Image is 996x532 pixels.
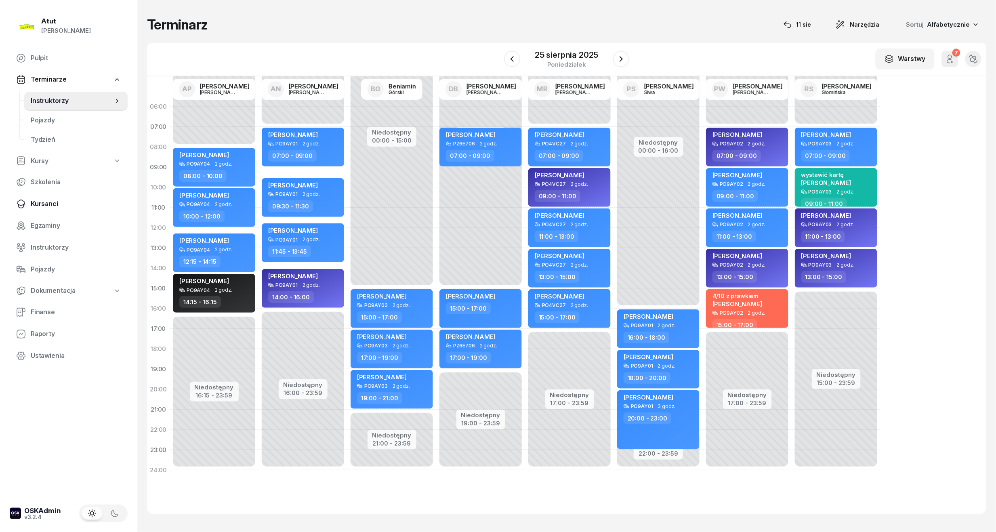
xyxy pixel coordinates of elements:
[639,448,678,457] div: 22:00 - 23:59
[303,141,320,147] span: 2 godz.
[147,97,170,117] div: 06:00
[275,141,298,146] div: PO9AY01
[187,247,210,252] div: PO9AY04
[10,324,128,344] a: Raporty
[906,19,926,30] span: Sortuj
[712,131,762,139] span: [PERSON_NAME]
[446,352,491,364] div: 17:00 - 19:00
[712,190,758,202] div: 09:00 - 11:00
[187,161,210,166] div: PO9AY04
[644,90,683,95] div: Siwa
[837,189,854,195] span: 2 godz.
[364,343,388,348] div: PO9AY03
[195,383,234,400] button: Niedostępny16:15 - 23:59
[712,150,761,162] div: 07:00 - 09:00
[147,137,170,157] div: 08:00
[268,181,318,189] span: [PERSON_NAME]
[372,432,412,438] div: Niedostępny
[147,359,170,379] div: 19:00
[31,351,121,361] span: Ustawienia
[215,287,232,293] span: 2 godz.
[461,410,500,428] button: Niedostępny19:00 - 23:59
[389,90,416,95] div: Górski
[927,21,970,28] span: Alfabetycznie
[801,179,851,187] span: [PERSON_NAME]
[31,221,121,231] span: Egzaminy
[179,296,221,308] div: 14:15 - 16:15
[147,117,170,137] div: 07:00
[805,86,813,93] span: RS
[24,91,128,111] a: Instruktorzy
[31,264,121,275] span: Pojazdy
[942,51,958,67] button: 7
[720,310,743,315] div: PO9AY02
[624,393,673,401] span: [PERSON_NAME]
[372,438,412,447] div: 21:00 - 23:59
[147,238,170,258] div: 13:00
[31,286,76,296] span: Dokumentacja
[446,333,496,341] span: [PERSON_NAME]
[147,17,208,32] h1: Terminarz
[284,388,323,396] div: 16:00 - 23:59
[289,83,338,89] div: [PERSON_NAME]
[712,292,762,299] div: 4/10 z prawkiem
[31,177,121,187] span: Szkolenia
[179,210,225,222] div: 10:00 - 12:00
[466,90,505,95] div: [PERSON_NAME]
[289,90,328,95] div: [PERSON_NAME]
[147,177,170,198] div: 10:00
[528,79,611,100] a: MR[PERSON_NAME][PERSON_NAME]
[200,90,239,95] div: [PERSON_NAME]
[631,363,653,368] div: PO9AY01
[480,141,497,147] span: 2 godz.
[617,79,700,100] a: PS[PERSON_NAME]Siwa
[275,237,298,242] div: PO9AY01
[627,86,636,93] span: PS
[446,131,496,139] span: [PERSON_NAME]
[828,17,887,33] button: Narzędzia
[822,83,872,89] div: [PERSON_NAME]
[535,61,598,67] div: poniedziałek
[644,83,694,89] div: [PERSON_NAME]
[720,222,743,227] div: PO9AY02
[31,156,48,166] span: Kursy
[372,129,412,135] div: Niedostępny
[720,262,743,267] div: PO9AY02
[147,218,170,238] div: 12:00
[364,303,388,308] div: PO9AY03
[10,238,128,257] a: Instruktorzy
[147,339,170,359] div: 18:00
[147,400,170,420] div: 21:00
[712,231,756,242] div: 11:00 - 13:00
[801,198,847,210] div: 09:00 - 11:00
[10,216,128,236] a: Egzaminy
[624,372,670,384] div: 18:00 - 20:00
[733,90,772,95] div: [PERSON_NAME]
[801,171,851,178] div: wystawić kartę
[555,90,594,95] div: [PERSON_NAME]
[809,189,832,194] div: PO9AY03
[535,271,580,283] div: 13:00 - 15:00
[712,212,762,219] span: [PERSON_NAME]
[31,329,121,339] span: Raporty
[631,404,653,409] div: PO9AY01
[182,86,192,93] span: AP
[41,18,91,25] div: Atut
[809,262,832,267] div: PO9AY03
[24,111,128,130] a: Pojazdy
[275,282,298,288] div: PO9AY01
[195,384,234,390] div: Niedostępny
[571,222,588,227] span: 2 godz.
[720,181,743,187] div: PO9AY02
[31,115,121,126] span: Pojazdy
[147,299,170,319] div: 16:00
[542,181,566,187] div: PO4VC27
[449,86,458,93] span: DB
[537,86,548,93] span: MR
[542,262,566,267] div: PO4VC27
[720,141,743,146] div: PO9AY02
[10,70,128,89] a: Terminarze
[172,79,256,100] a: AP[PERSON_NAME][PERSON_NAME]
[535,131,584,139] span: [PERSON_NAME]
[371,86,380,93] span: BG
